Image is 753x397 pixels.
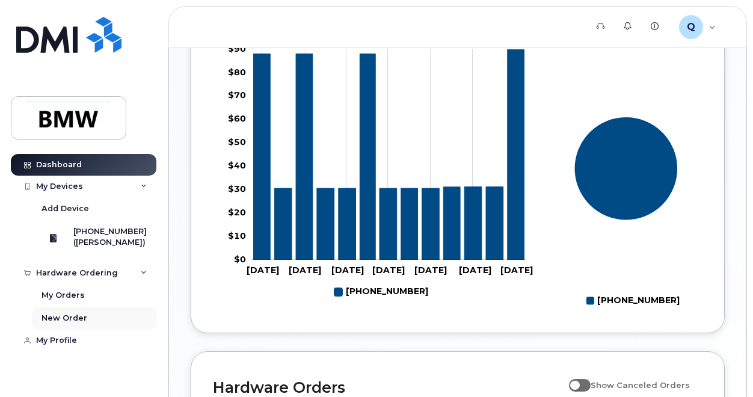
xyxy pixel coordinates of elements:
[574,117,680,311] g: Chart
[228,43,533,302] g: Chart
[334,282,428,302] g: Legend
[459,265,492,275] tspan: [DATE]
[247,265,279,275] tspan: [DATE]
[228,207,246,218] tspan: $20
[574,117,678,221] g: Series
[228,113,246,124] tspan: $60
[254,49,524,260] g: 973-886-4751
[234,254,246,265] tspan: $0
[569,374,579,383] input: Show Canceled Orders
[213,378,563,396] h2: Hardware Orders
[228,183,246,194] tspan: $30
[501,265,533,275] tspan: [DATE]
[701,345,744,388] iframe: Messenger Launcher
[671,15,724,39] div: QT29286
[228,66,246,77] tspan: $80
[591,380,690,390] span: Show Canceled Orders
[372,265,405,275] tspan: [DATE]
[228,43,246,54] tspan: $90
[228,90,246,100] tspan: $70
[289,265,321,275] tspan: [DATE]
[331,265,364,275] tspan: [DATE]
[414,265,447,275] tspan: [DATE]
[334,282,428,302] g: 973-886-4751
[586,291,680,311] g: Legend
[228,230,246,241] tspan: $10
[687,20,695,34] span: Q
[228,160,246,171] tspan: $40
[228,137,246,147] tspan: $50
